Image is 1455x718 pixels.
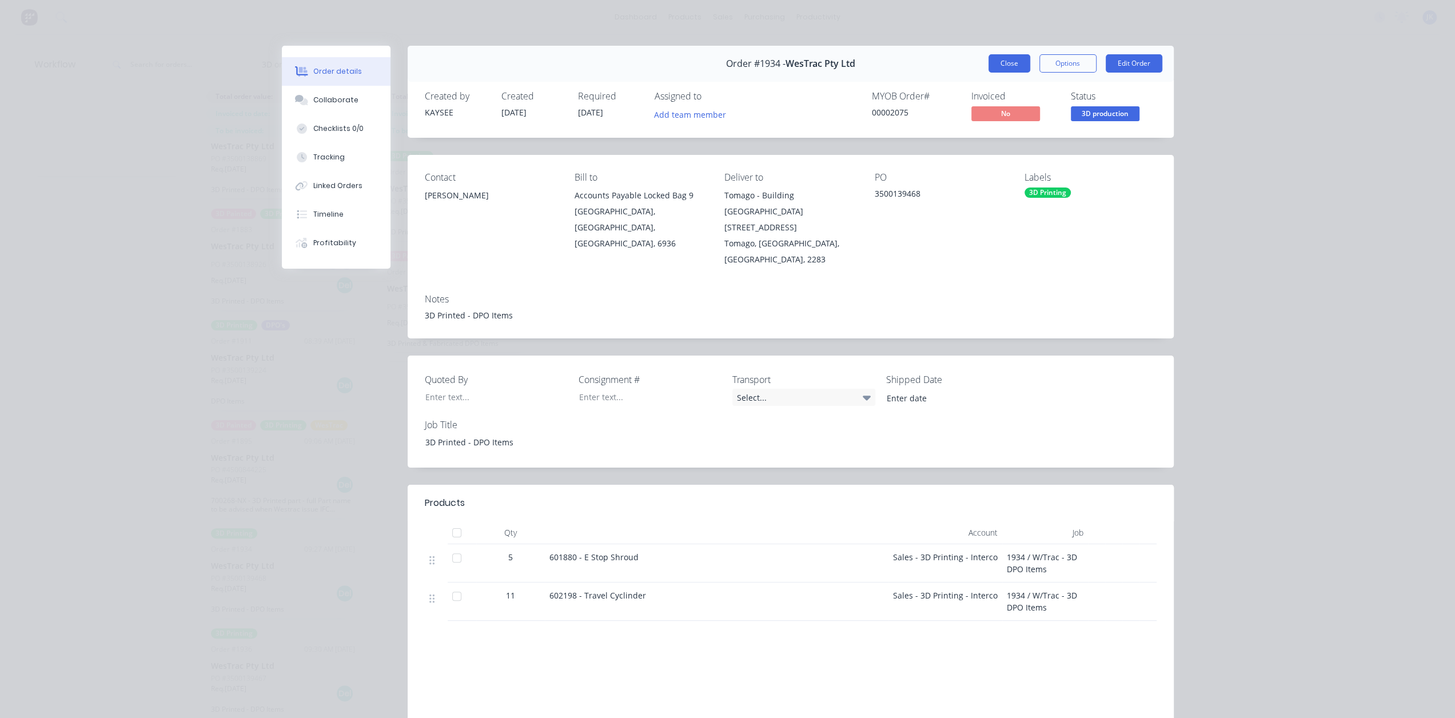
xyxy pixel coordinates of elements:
div: [PERSON_NAME] [425,188,556,224]
div: 3D Printing [1025,188,1071,198]
div: Created by [425,91,488,102]
div: Deliver to [724,172,856,183]
span: 601880 - E Stop Shroud [549,552,639,563]
label: Transport [732,373,875,386]
div: Account [888,521,1002,544]
div: Tomago, [GEOGRAPHIC_DATA], [GEOGRAPHIC_DATA], 2283 [724,236,856,268]
button: Options [1039,54,1097,73]
span: No [971,106,1040,121]
div: Collaborate [313,95,358,105]
div: Timeline [313,209,344,220]
label: Quoted By [425,373,568,386]
button: Add team member [655,106,732,122]
div: Accounts Payable Locked Bag 9[GEOGRAPHIC_DATA], [GEOGRAPHIC_DATA], [GEOGRAPHIC_DATA], 6936 [575,188,706,252]
div: Tracking [313,152,345,162]
span: WesTrac Pty Ltd [786,58,855,69]
div: Select... [732,389,875,406]
input: Enter date [879,389,1021,406]
span: 3D production [1071,106,1139,121]
span: 5 [508,551,513,563]
div: 1934 / W/Trac - 3D DPO Items [1002,583,1088,621]
div: 3D Printed - DPO Items [425,309,1157,321]
div: Labels [1025,172,1156,183]
div: [GEOGRAPHIC_DATA], [GEOGRAPHIC_DATA], [GEOGRAPHIC_DATA], 6936 [575,204,706,252]
button: Tracking [282,143,390,171]
div: Sales - 3D Printing - Interco [888,544,1002,583]
div: Contact [425,172,556,183]
label: Job Title [425,418,568,432]
div: Profitability [313,238,356,248]
div: KAYSEE [425,106,488,118]
div: Linked Orders [313,181,362,191]
div: Checklists 0/0 [313,123,364,134]
div: PO [875,172,1006,183]
div: Accounts Payable Locked Bag 9 [575,188,706,204]
div: 1934 / W/Trac - 3D DPO Items [1002,544,1088,583]
button: Checklists 0/0 [282,114,390,143]
div: MYOB Order # [872,91,958,102]
div: Sales - 3D Printing - Interco [888,583,1002,621]
button: Profitability [282,229,390,257]
div: Required [578,91,641,102]
button: Timeline [282,200,390,229]
button: Order details [282,57,390,86]
div: Tomago - Building [GEOGRAPHIC_DATA][STREET_ADDRESS]Tomago, [GEOGRAPHIC_DATA], [GEOGRAPHIC_DATA], ... [724,188,856,268]
div: Status [1071,91,1157,102]
div: Assigned to [655,91,769,102]
div: Notes [425,294,1157,305]
label: Consignment # [579,373,721,386]
div: [PERSON_NAME] [425,188,556,204]
span: Order #1934 - [726,58,786,69]
div: Qty [476,521,545,544]
div: Order details [313,66,362,77]
span: 602198 - Travel Cyclinder [549,590,646,601]
button: Edit Order [1106,54,1162,73]
label: Shipped Date [886,373,1029,386]
span: 11 [506,589,515,601]
div: Products [425,496,465,510]
div: Job [1002,521,1088,544]
span: [DATE] [501,107,527,118]
div: Created [501,91,564,102]
button: Add team member [648,106,732,122]
button: Close [988,54,1030,73]
div: 3500139468 [875,188,1006,204]
button: Collaborate [282,86,390,114]
span: [DATE] [578,107,603,118]
div: 3D Printed - DPO Items [416,434,559,450]
button: 3D production [1071,106,1139,123]
div: Tomago - Building [GEOGRAPHIC_DATA][STREET_ADDRESS] [724,188,856,236]
div: Bill to [575,172,706,183]
div: Invoiced [971,91,1057,102]
div: 00002075 [872,106,958,118]
button: Linked Orders [282,171,390,200]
